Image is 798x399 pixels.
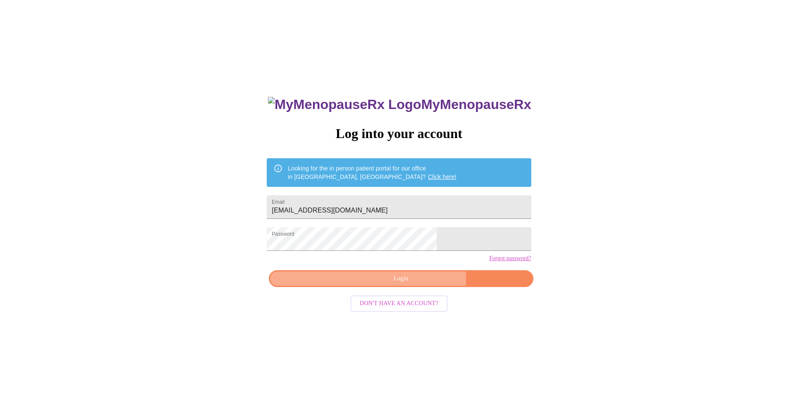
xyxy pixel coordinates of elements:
a: Don't have an account? [348,299,450,306]
h3: Log into your account [267,126,531,141]
h3: MyMenopauseRx [268,97,531,112]
span: Login [278,274,523,284]
a: Click here! [428,173,456,180]
img: MyMenopauseRx Logo [268,97,421,112]
button: Don't have an account? [350,295,448,312]
div: Looking for the in person patient portal for our office in [GEOGRAPHIC_DATA], [GEOGRAPHIC_DATA]? [288,161,456,184]
button: Login [269,270,533,287]
a: Forgot password? [489,255,531,262]
span: Don't have an account? [360,298,438,309]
